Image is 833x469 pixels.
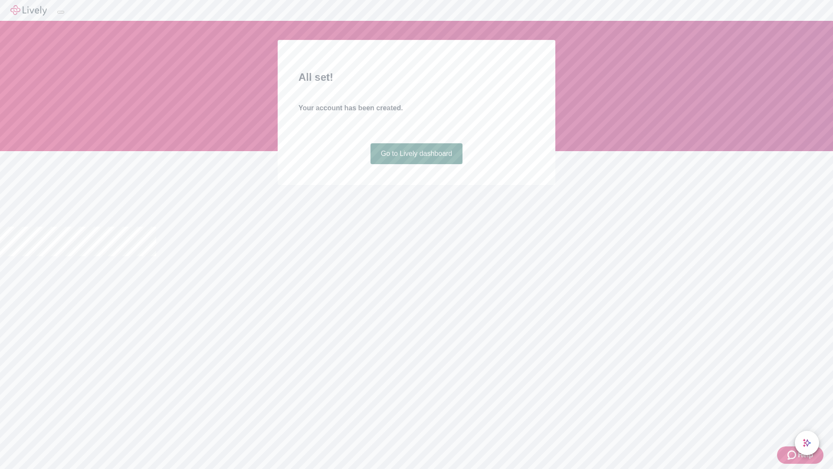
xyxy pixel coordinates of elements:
[298,103,535,113] h4: Your account has been created.
[787,450,798,460] svg: Zendesk support icon
[777,446,823,464] button: Zendesk support iconHelp
[298,69,535,85] h2: All set!
[795,431,819,455] button: chat
[57,11,64,13] button: Log out
[803,439,811,447] svg: Lively AI Assistant
[10,5,47,16] img: Lively
[371,143,463,164] a: Go to Lively dashboard
[798,450,813,460] span: Help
